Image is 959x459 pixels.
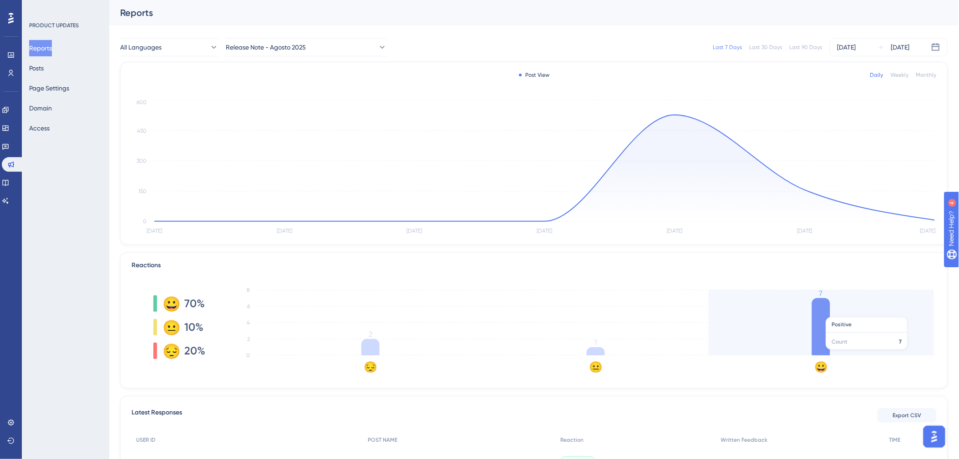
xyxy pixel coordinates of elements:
tspan: 0 [143,218,147,225]
iframe: UserGuiding AI Assistant Launcher [921,423,948,450]
tspan: 1 [595,338,597,347]
tspan: [DATE] [407,228,422,234]
div: Daily [870,71,883,79]
span: Export CSV [893,412,922,419]
tspan: [DATE] [667,228,682,234]
span: Need Help? [21,2,57,13]
div: Weekly [891,71,909,79]
span: Latest Responses [132,407,182,424]
button: Page Settings [29,80,69,96]
span: 20% [184,344,205,358]
div: Reactions [132,260,937,271]
tspan: 7 [819,289,823,298]
text: 😐 [589,360,603,374]
tspan: 450 [137,128,147,134]
button: Domain [29,100,52,116]
div: PRODUCT UPDATES [29,22,79,29]
div: Last 7 Days [713,44,742,51]
text: 😀 [815,360,828,374]
tspan: [DATE] [537,228,553,234]
tspan: 600 [137,99,147,105]
button: All Languages [120,38,218,56]
tspan: [DATE] [277,228,292,234]
div: [DATE] [891,42,910,53]
span: Reaction [560,436,584,444]
tspan: 8 [247,287,250,293]
div: 😔 [162,344,177,358]
tspan: 0 [246,352,250,359]
button: Access [29,120,50,136]
span: 10% [184,320,203,334]
tspan: 300 [137,158,147,164]
text: 😔 [364,360,378,374]
div: Last 30 Days [750,44,782,51]
div: 😀 [162,296,177,311]
span: Written Feedback [721,436,768,444]
div: 😐 [162,320,177,334]
tspan: 150 [138,188,147,195]
span: USER ID [136,436,156,444]
span: POST NAME [368,436,397,444]
button: Release Note - Agosto 2025 [226,38,387,56]
button: Export CSV [878,408,937,423]
tspan: 6 [247,303,250,309]
div: Post View [519,71,549,79]
span: TIME [889,436,901,444]
span: 70% [184,296,205,311]
div: Last 90 Days [790,44,822,51]
tspan: [DATE] [920,228,936,234]
div: 4 [63,5,66,12]
span: Release Note - Agosto 2025 [226,42,306,53]
span: All Languages [120,42,162,53]
div: [DATE] [837,42,856,53]
button: Posts [29,60,44,76]
button: Reports [29,40,52,56]
tspan: [DATE] [147,228,162,234]
div: Reports [120,6,925,19]
tspan: 4 [247,319,250,326]
div: Monthly [916,71,937,79]
tspan: 2 [369,330,372,339]
tspan: [DATE] [797,228,812,234]
tspan: 2 [247,336,250,342]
